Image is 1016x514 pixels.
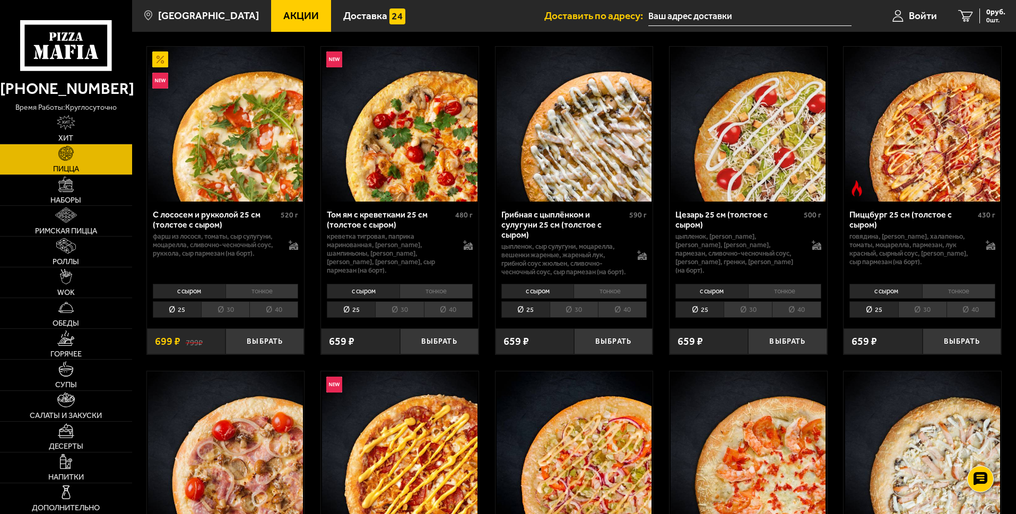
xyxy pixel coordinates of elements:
[152,73,168,89] img: Новинка
[550,301,598,318] li: 30
[283,11,319,21] span: Акции
[501,242,627,276] p: цыпленок, сыр сулугуни, моцарелла, вешенки жареные, жареный лук, грибной соус Жюльен, сливочно-че...
[849,180,865,196] img: Острое блюдо
[978,211,995,220] span: 430 г
[496,47,653,202] a: Грибная с цыплёнком и сулугуни 25 см (толстое с сыром)
[326,51,342,67] img: Новинка
[30,412,102,420] span: Салаты и закуски
[922,284,995,299] li: тонкое
[153,210,279,230] div: С лососем и рукколой 25 см (толстое с сыром)
[53,319,79,327] span: Обеды
[327,210,453,230] div: Том ям с креветками 25 см (толстое с сыром)
[153,301,201,318] li: 25
[375,301,423,318] li: 30
[844,47,1001,202] a: Острое блюдоПиццбург 25 см (толстое с сыром)
[343,11,387,21] span: Доставка
[155,336,180,347] span: 699 ₽
[772,301,821,318] li: 40
[201,301,249,318] li: 30
[574,328,653,354] button: Выбрать
[327,284,400,299] li: с сыром
[501,210,627,240] div: Грибная с цыплёнком и сулугуни 25 см (толстое с сыром)
[671,47,826,202] img: Цезарь 25 см (толстое с сыром)
[48,473,84,481] span: Напитки
[148,47,303,202] img: С лососем и рукколой 25 см (толстое с сыром)
[321,47,479,202] a: НовинкаТом ям с креветками 25 см (толстое с сыром)
[923,328,1001,354] button: Выбрать
[249,301,298,318] li: 40
[670,47,827,202] a: Цезарь 25 см (толстое с сыром)
[329,336,354,347] span: 659 ₽
[544,11,648,21] span: Доставить по адресу:
[675,210,801,230] div: Цезарь 25 см (толстое с сыром)
[326,377,342,393] img: Новинка
[158,11,259,21] span: [GEOGRAPHIC_DATA]
[497,47,652,202] img: Грибная с цыплёнком и сулугуни 25 см (толстое с сыром)
[724,301,772,318] li: 30
[852,336,877,347] span: 659 ₽
[629,211,647,220] span: 590 г
[55,381,77,389] span: Супы
[400,284,473,299] li: тонкое
[501,284,574,299] li: с сыром
[845,47,1000,202] img: Пиццбург 25 см (толстое с сыром)
[152,51,168,67] img: Акционный
[849,284,922,299] li: с сыром
[898,301,946,318] li: 30
[849,232,975,266] p: говядина, [PERSON_NAME], халапеньо, томаты, моцарелла, пармезан, лук красный, сырный соус, [PERSO...
[675,284,748,299] li: с сыром
[748,284,821,299] li: тонкое
[986,8,1005,16] span: 0 руб.
[678,336,703,347] span: 659 ₽
[58,134,73,142] span: Хит
[804,211,821,220] span: 500 г
[455,211,473,220] span: 480 г
[50,350,82,358] span: Горячее
[57,289,75,297] span: WOK
[322,47,477,202] img: Том ям с креветками 25 см (толстое с сыром)
[32,504,100,512] span: Дополнительно
[281,211,298,220] span: 520 г
[49,442,83,450] span: Десерты
[225,284,299,299] li: тонкое
[986,17,1005,23] span: 0 шт.
[53,258,79,266] span: Роллы
[598,301,647,318] li: 40
[186,336,203,347] s: 799 ₽
[849,210,975,230] div: Пиццбург 25 см (толстое с сыром)
[35,227,97,235] span: Римская пицца
[849,301,898,318] li: 25
[400,328,479,354] button: Выбрать
[424,301,473,318] li: 40
[675,232,801,275] p: цыпленок, [PERSON_NAME], [PERSON_NAME], [PERSON_NAME], пармезан, сливочно-чесночный соус, [PERSON...
[327,301,375,318] li: 25
[147,47,305,202] a: АкционныйНовинкаС лососем и рукколой 25 см (толстое с сыром)
[503,336,529,347] span: 659 ₽
[327,232,453,275] p: креветка тигровая, паприка маринованная, [PERSON_NAME], шампиньоны, [PERSON_NAME], [PERSON_NAME],...
[225,328,304,354] button: Выбрать
[53,165,79,173] span: Пицца
[501,301,550,318] li: 25
[748,328,827,354] button: Выбрать
[648,6,852,26] input: Ваш адрес доставки
[153,232,279,258] p: фарш из лосося, томаты, сыр сулугуни, моцарелла, сливочно-чесночный соус, руккола, сыр пармезан (...
[675,301,724,318] li: 25
[153,284,225,299] li: с сыром
[946,301,995,318] li: 40
[909,11,937,21] span: Войти
[50,196,81,204] span: Наборы
[389,8,405,24] img: 15daf4d41897b9f0e9f617042186c801.svg
[574,284,647,299] li: тонкое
